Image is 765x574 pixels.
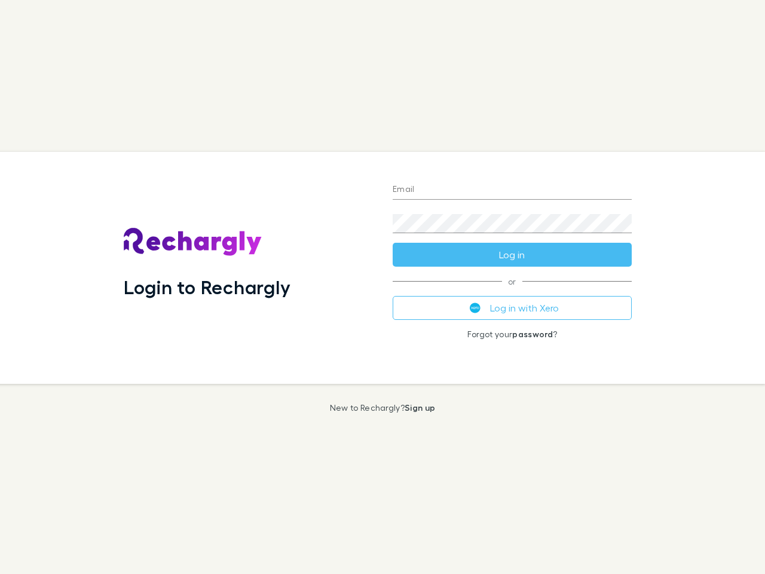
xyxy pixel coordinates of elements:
button: Log in with Xero [393,296,632,320]
p: New to Rechargly? [330,403,436,413]
a: password [512,329,553,339]
p: Forgot your ? [393,329,632,339]
h1: Login to Rechargly [124,276,290,298]
img: Rechargly's Logo [124,228,262,257]
img: Xero's logo [470,303,481,313]
span: or [393,281,632,282]
a: Sign up [405,402,435,413]
button: Log in [393,243,632,267]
